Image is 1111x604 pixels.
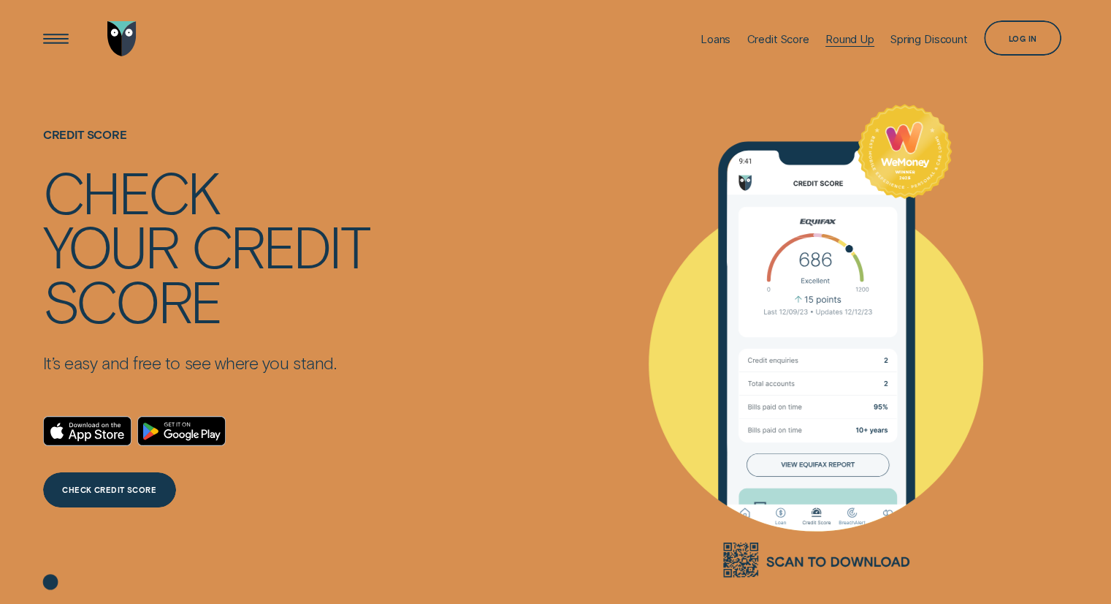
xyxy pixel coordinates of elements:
[890,32,968,46] div: Spring Discount
[137,416,226,446] a: Android App on Google Play
[43,218,178,272] div: your
[700,32,730,46] div: Loans
[107,21,137,56] img: Wisr
[43,352,368,374] p: It’s easy and free to see where you stand.
[43,273,221,327] div: score
[43,164,368,327] h4: Check your credit score
[825,32,874,46] div: Round Up
[43,128,368,164] h1: Credit Score
[43,472,176,507] a: CHECK CREDIT SCORE
[43,416,131,446] a: Download on the App Store
[747,32,809,46] div: Credit Score
[191,218,368,272] div: credit
[43,164,219,218] div: Check
[38,21,73,56] button: Open Menu
[984,20,1062,56] button: Log in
